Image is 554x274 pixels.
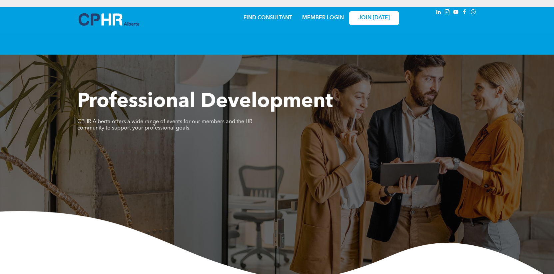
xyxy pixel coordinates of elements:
a: MEMBER LOGIN [302,15,344,21]
a: JOIN [DATE] [349,11,399,25]
span: JOIN [DATE] [358,15,390,21]
a: linkedin [435,8,442,17]
a: facebook [461,8,468,17]
span: Professional Development [77,92,333,112]
a: instagram [444,8,451,17]
span: CPHR Alberta offers a wide range of events for our members and the HR community to support your p... [77,119,253,131]
a: FIND CONSULTANT [244,15,292,21]
a: youtube [452,8,460,17]
a: Social network [470,8,477,17]
img: A blue and white logo for cp alberta [79,13,139,26]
